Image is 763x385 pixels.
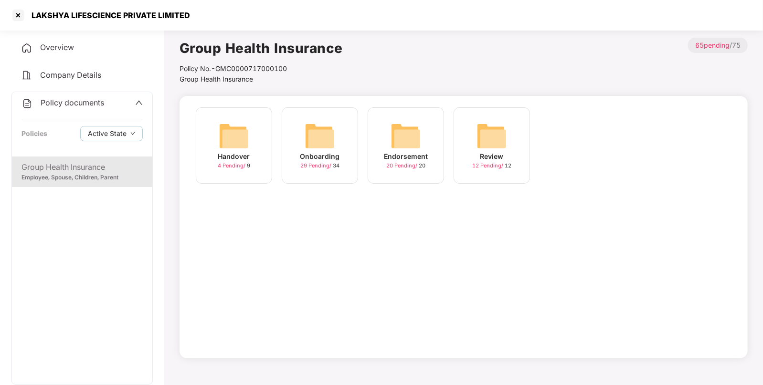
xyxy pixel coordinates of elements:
[305,121,335,151] img: svg+xml;base64,PHN2ZyB4bWxucz0iaHR0cDovL3d3dy53My5vcmcvMjAwMC9zdmciIHdpZHRoPSI2NCIgaGVpZ2h0PSI2NC...
[472,162,511,170] div: 12
[472,162,505,169] span: 12 Pending /
[300,162,333,169] span: 29 Pending /
[40,42,74,52] span: Overview
[477,121,507,151] img: svg+xml;base64,PHN2ZyB4bWxucz0iaHR0cDovL3d3dy53My5vcmcvMjAwMC9zdmciIHdpZHRoPSI2NCIgaGVpZ2h0PSI2NC...
[21,173,143,182] div: Employee, Spouse, Children, Parent
[88,128,127,139] span: Active State
[688,38,748,53] p: / 75
[391,121,421,151] img: svg+xml;base64,PHN2ZyB4bWxucz0iaHR0cDovL3d3dy53My5vcmcvMjAwMC9zdmciIHdpZHRoPSI2NCIgaGVpZ2h0PSI2NC...
[41,98,104,107] span: Policy documents
[300,151,340,162] div: Onboarding
[300,162,339,170] div: 34
[26,10,190,20] div: LAKSHYA LIFESCIENCE PRIVATE LIMITED
[480,151,504,162] div: Review
[180,63,343,74] div: Policy No.- GMC0000717000100
[218,162,247,169] span: 4 Pending /
[130,131,135,136] span: down
[80,126,143,141] button: Active Statedown
[180,75,253,83] span: Group Health Insurance
[180,38,343,59] h1: Group Health Insurance
[218,162,250,170] div: 9
[21,42,32,54] img: svg+xml;base64,PHN2ZyB4bWxucz0iaHR0cDovL3d3dy53My5vcmcvMjAwMC9zdmciIHdpZHRoPSIyNCIgaGVpZ2h0PSIyNC...
[386,162,419,169] span: 20 Pending /
[21,161,143,173] div: Group Health Insurance
[135,99,143,106] span: up
[21,98,33,109] img: svg+xml;base64,PHN2ZyB4bWxucz0iaHR0cDovL3d3dy53My5vcmcvMjAwMC9zdmciIHdpZHRoPSIyNCIgaGVpZ2h0PSIyNC...
[21,70,32,81] img: svg+xml;base64,PHN2ZyB4bWxucz0iaHR0cDovL3d3dy53My5vcmcvMjAwMC9zdmciIHdpZHRoPSIyNCIgaGVpZ2h0PSIyNC...
[386,162,425,170] div: 20
[695,41,730,49] span: 65 pending
[384,151,428,162] div: Endorsement
[40,70,101,80] span: Company Details
[218,151,250,162] div: Handover
[21,128,47,139] div: Policies
[219,121,249,151] img: svg+xml;base64,PHN2ZyB4bWxucz0iaHR0cDovL3d3dy53My5vcmcvMjAwMC9zdmciIHdpZHRoPSI2NCIgaGVpZ2h0PSI2NC...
